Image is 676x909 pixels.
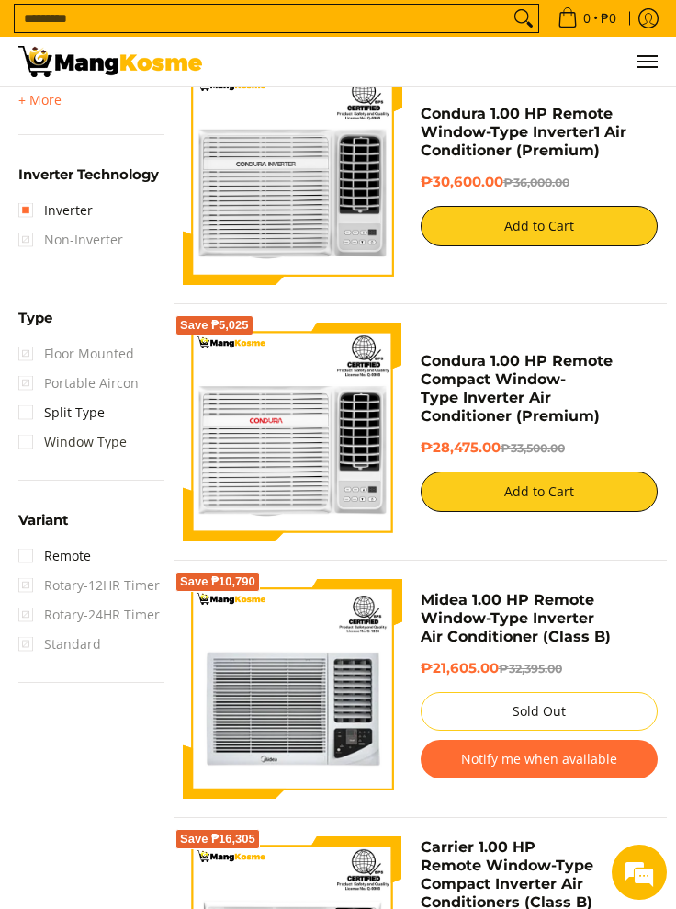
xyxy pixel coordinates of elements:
textarea: Type your message and click 'Submit' [9,502,350,566]
span: • [552,8,622,28]
span: ₱0 [598,12,619,25]
a: Condura 1.00 HP Remote Compact Window-Type Inverter Air Conditioner (Premium) [421,352,613,425]
a: Window Type [18,427,127,457]
summary: Open [18,89,62,111]
span: Portable Aircon [18,369,139,398]
button: Sold Out [421,692,659,731]
del: ₱32,395.00 [499,662,562,676]
button: Add to Cart [421,206,659,246]
img: Condura 1.00 HP Remote Compact Window-Type Inverter Air Conditioner (Premium) [183,323,402,542]
summary: Open [18,514,68,541]
del: ₱33,500.00 [501,441,565,455]
a: Condura 1.00 HP Remote Window-Type Inverter1 Air Conditioner (Premium) [421,105,626,159]
span: Floor Mounted [18,339,134,369]
span: Inverter Technology [18,168,159,182]
div: Minimize live chat window [301,9,345,53]
img: Bodega Sale Aircon l Mang Kosme: Home Appliances Warehouse Sale [18,46,202,77]
span: Variant [18,514,68,528]
h6: ₱28,475.00 [421,439,659,458]
span: Rotary-12HR Timer [18,571,160,600]
button: Add to Cart [421,472,659,512]
em: Submit [269,566,333,591]
span: Non-Inverter [18,225,123,255]
h6: ₱21,605.00 [421,660,659,678]
span: Save ₱16,305 [180,834,255,845]
a: Midea 1.00 HP Remote Window-Type Inverter Air Conditioner (Class B) [421,591,611,645]
button: Notify me when available [421,740,659,778]
a: Split Type [18,398,105,427]
img: Condura 1.00 HP Remote Window-Type Inverter1 Air Conditioner (Premium) [183,65,402,285]
span: Standard [18,630,101,659]
div: Leave a message [96,103,309,127]
summary: Open [18,312,52,339]
button: Search [509,5,538,32]
h6: ₱30,600.00 [421,174,659,192]
a: Remote [18,541,91,571]
span: Save ₱10,790 [180,576,255,587]
nav: Main Menu [220,37,658,86]
span: + More [18,93,62,108]
a: Inverter [18,196,93,225]
span: 0 [580,12,593,25]
summary: Open [18,168,159,196]
button: Menu [636,37,658,86]
span: Save ₱5,025 [180,320,249,331]
ul: Customer Navigation [220,37,658,86]
span: We are offline. Please leave us a message. [39,232,321,417]
del: ₱36,000.00 [503,176,569,189]
span: Rotary-24HR Timer [18,600,160,630]
img: Midea 1.00 HP Remote Window-Type Inverter Air Conditioner (Class B) [183,579,402,799]
span: Type [18,312,52,325]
